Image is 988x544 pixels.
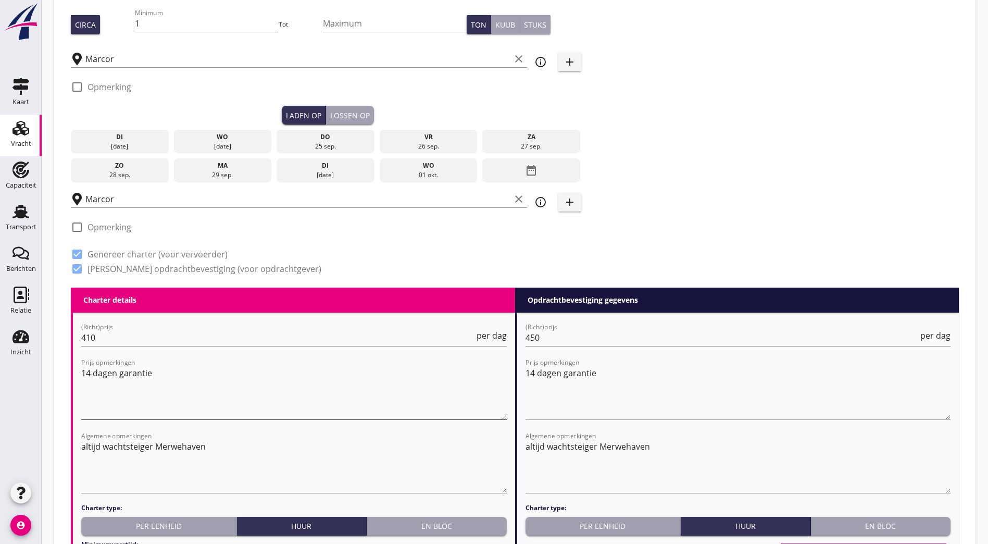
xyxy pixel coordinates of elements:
[371,521,503,531] div: En bloc
[467,15,491,34] button: Ton
[10,515,31,536] i: account_circle
[330,110,370,121] div: Lossen op
[12,98,29,105] div: Kaart
[11,140,31,147] div: Vracht
[681,517,811,536] button: Huur
[526,365,951,419] textarea: Prijs opmerkingen
[87,222,131,232] label: Opmerking
[81,517,237,536] button: Per eenheid
[920,331,951,340] span: per dag
[526,329,919,346] input: (Richt)prijs
[73,142,166,151] div: [DATE]
[85,191,510,207] input: Losplaats
[282,106,326,125] button: Laden op
[326,106,374,125] button: Lossen op
[241,521,362,531] div: Huur
[491,15,520,34] button: Kuub
[520,15,551,34] button: Stuks
[815,521,947,531] div: En bloc
[512,193,525,205] i: clear
[176,142,269,151] div: [DATE]
[6,265,36,272] div: Berichten
[73,132,166,142] div: di
[71,15,100,34] button: Circa
[73,170,166,180] div: 28 sep.
[367,517,507,536] button: En bloc
[81,329,474,346] input: (Richt)prijs
[685,521,806,531] div: Huur
[485,132,578,142] div: za
[524,19,546,30] div: Stuks
[286,110,321,121] div: Laden op
[279,132,372,142] div: do
[85,521,232,531] div: Per eenheid
[10,349,31,355] div: Inzicht
[534,196,547,208] i: info_outline
[87,82,131,92] label: Opmerking
[176,132,269,142] div: wo
[811,517,951,536] button: En bloc
[87,264,321,274] label: [PERSON_NAME] opdrachtbevestiging (voor opdrachtgever)
[382,170,474,180] div: 01 okt.
[279,161,372,170] div: di
[81,438,507,493] textarea: Algemene opmerkingen
[75,19,96,30] div: Circa
[10,307,31,314] div: Relatie
[237,517,367,536] button: Huur
[6,224,36,230] div: Transport
[485,142,578,151] div: 27 sep.
[279,170,372,180] div: [DATE]
[279,20,323,29] div: Tot
[382,132,474,142] div: vr
[73,161,166,170] div: zo
[81,503,507,513] h4: Charter type:
[471,19,486,30] div: Ton
[6,182,36,189] div: Capaciteit
[477,331,507,340] span: per dag
[526,438,951,493] textarea: Algemene opmerkingen
[87,249,228,259] label: Genereer charter (voor vervoerder)
[323,15,466,32] input: Maximum
[534,56,547,68] i: info_outline
[526,503,951,513] h4: Charter type:
[135,15,278,32] input: Minimum
[382,161,474,170] div: wo
[564,56,576,68] i: add
[85,51,510,67] input: Laadplaats
[382,142,474,151] div: 26 sep.
[279,142,372,151] div: 25 sep.
[512,53,525,65] i: clear
[81,365,507,419] textarea: Prijs opmerkingen
[530,521,677,531] div: Per eenheid
[176,170,269,180] div: 29 sep.
[495,19,515,30] div: Kuub
[2,3,40,41] img: logo-small.a267ee39.svg
[564,196,576,208] i: add
[176,161,269,170] div: ma
[526,517,681,536] button: Per eenheid
[525,161,537,180] i: date_range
